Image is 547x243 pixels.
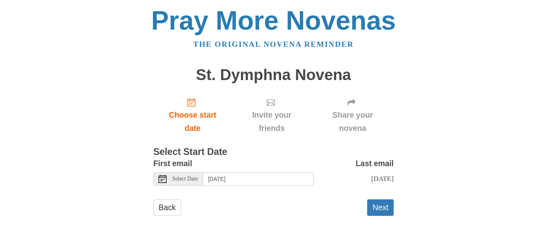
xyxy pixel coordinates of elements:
[356,157,394,170] label: Last email
[367,199,394,216] button: Next
[320,108,386,135] span: Share your novena
[232,91,312,139] div: Click "Next" to confirm your start date first.
[371,175,394,183] span: [DATE]
[153,91,232,139] a: Choose start date
[151,6,396,35] a: Pray More Novenas
[193,40,354,48] a: The original novena reminder
[153,147,394,157] h3: Select Start Date
[312,91,394,139] div: Click "Next" to confirm your start date first.
[153,157,192,170] label: First email
[153,66,394,84] h1: St. Dymphna Novena
[172,176,198,182] span: Select Date
[153,199,181,216] a: Back
[240,108,304,135] span: Invite your friends
[161,108,224,135] span: Choose start date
